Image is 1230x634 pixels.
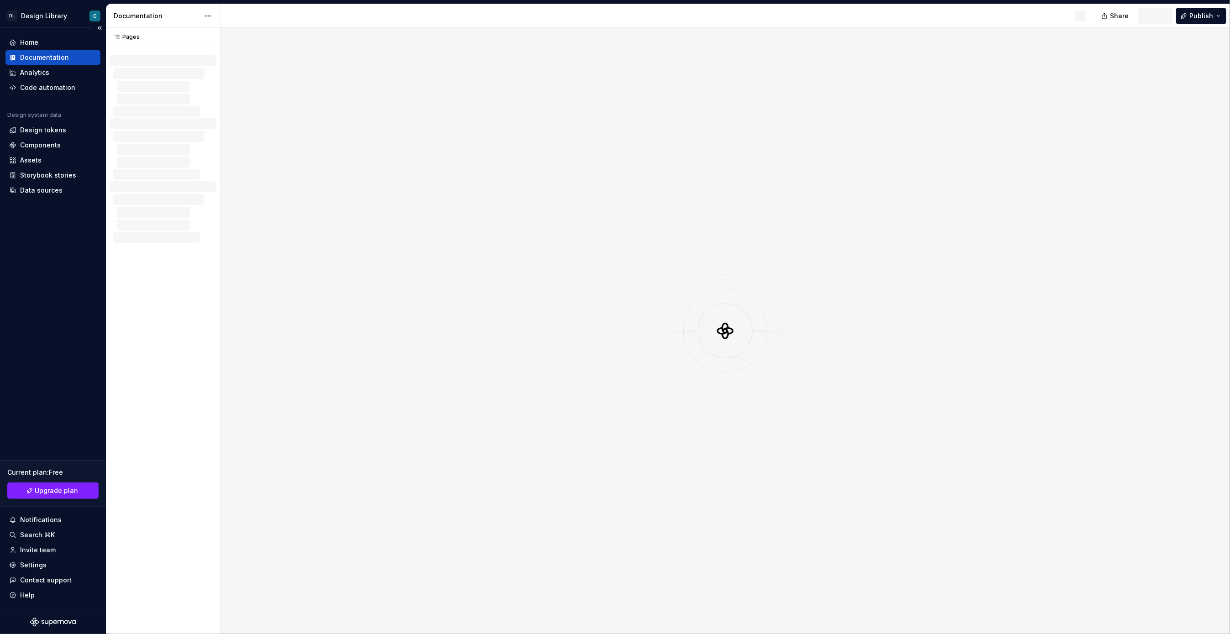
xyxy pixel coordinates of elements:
div: Design system data [7,111,61,119]
div: Assets [20,156,42,165]
div: Design Library [21,11,67,21]
div: Documentation [20,53,69,62]
button: Share [1097,8,1135,24]
div: Contact support [20,576,72,585]
span: Publish [1189,11,1213,21]
a: Assets [5,153,100,168]
a: Design tokens [5,123,100,137]
span: Share [1110,11,1129,21]
div: DL [6,10,17,21]
div: Notifications [20,515,62,524]
div: Current plan : Free [7,468,99,477]
button: Notifications [5,513,100,527]
a: Code automation [5,80,100,95]
a: Documentation [5,50,100,65]
div: Help [20,591,35,600]
div: Analytics [20,68,49,77]
button: Collapse sidebar [93,21,106,34]
button: DLDesign LibraryC [2,6,104,26]
div: Pages [110,33,140,41]
div: Documentation [114,11,200,21]
div: Data sources [20,186,63,195]
div: Code automation [20,83,75,92]
svg: Supernova Logo [30,618,76,627]
div: C [93,12,97,20]
a: Home [5,35,100,50]
button: Contact support [5,573,100,587]
a: Components [5,138,100,152]
a: Analytics [5,65,100,80]
div: Storybook stories [20,171,76,180]
div: Home [20,38,38,47]
div: Invite team [20,545,56,555]
a: Storybook stories [5,168,100,183]
a: Invite team [5,543,100,557]
a: Data sources [5,183,100,198]
div: Design tokens [20,126,66,135]
a: Settings [5,558,100,572]
div: Components [20,141,61,150]
span: Upgrade plan [35,486,79,495]
div: Search ⌘K [20,530,55,540]
button: Upgrade plan [7,482,99,499]
div: Settings [20,561,47,570]
button: Search ⌘K [5,528,100,542]
button: Publish [1176,8,1226,24]
button: Help [5,588,100,603]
